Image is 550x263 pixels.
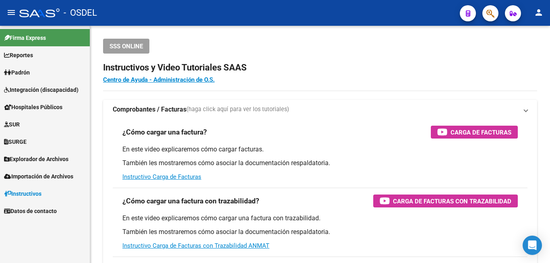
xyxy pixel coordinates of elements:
h2: Instructivos y Video Tutoriales SAAS [103,60,537,75]
mat-icon: person [534,8,544,17]
span: Carga de Facturas con Trazabilidad [393,196,511,206]
button: Carga de Facturas con Trazabilidad [373,195,518,207]
span: Instructivos [4,189,41,198]
div: Open Intercom Messenger [523,236,542,255]
span: Padrón [4,68,30,77]
span: Carga de Facturas [451,127,511,137]
a: Instructivo Carga de Facturas con Trazabilidad ANMAT [122,242,269,249]
strong: Comprobantes / Facturas [113,105,186,114]
button: Carga de Facturas [431,126,518,139]
span: SUR [4,120,20,129]
mat-expansion-panel-header: Comprobantes / Facturas(haga click aquí para ver los tutoriales) [103,100,537,119]
span: Datos de contacto [4,207,57,215]
span: - OSDEL [64,4,97,22]
p: También les mostraremos cómo asociar la documentación respaldatoria. [122,228,518,236]
span: Firma Express [4,33,46,42]
h3: ¿Cómo cargar una factura con trazabilidad? [122,195,259,207]
a: Centro de Ayuda - Administración de O.S. [103,76,215,83]
button: SSS ONLINE [103,39,149,54]
span: (haga click aquí para ver los tutoriales) [186,105,289,114]
span: Integración (discapacidad) [4,85,79,94]
span: SURGE [4,137,27,146]
span: Explorador de Archivos [4,155,68,164]
mat-icon: menu [6,8,16,17]
h3: ¿Cómo cargar una factura? [122,126,207,138]
a: Instructivo Carga de Facturas [122,173,201,180]
span: Reportes [4,51,33,60]
p: En este video explicaremos cómo cargar facturas. [122,145,518,154]
span: Importación de Archivos [4,172,73,181]
span: SSS ONLINE [110,43,143,50]
p: En este video explicaremos cómo cargar una factura con trazabilidad. [122,214,518,223]
span: Hospitales Públicos [4,103,62,112]
p: También les mostraremos cómo asociar la documentación respaldatoria. [122,159,518,168]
